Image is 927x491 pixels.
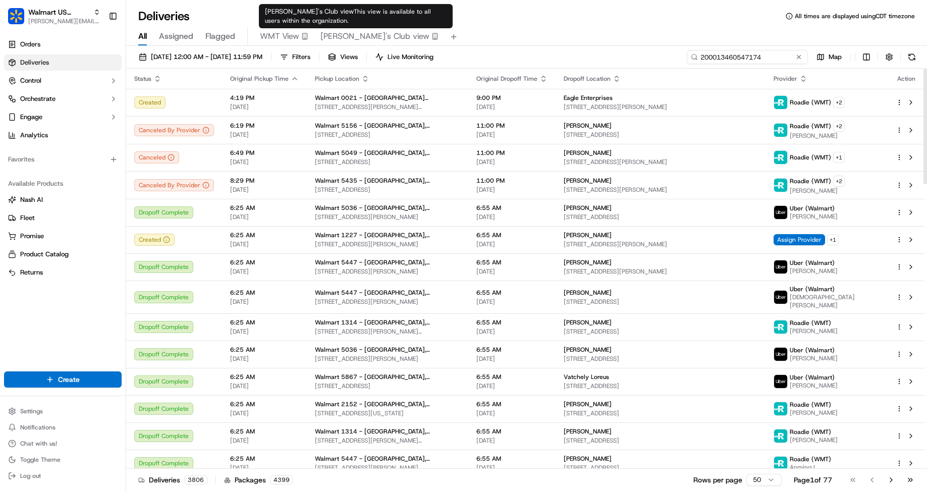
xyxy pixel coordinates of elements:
[315,131,460,139] span: [STREET_ADDRESS]
[905,50,919,64] button: Refresh
[134,179,214,191] button: Canceled By Provider
[315,382,460,390] span: [STREET_ADDRESS]
[476,204,548,212] span: 6:55 AM
[476,94,548,102] span: 9:00 PM
[476,464,548,472] span: [DATE]
[20,146,77,156] span: Knowledge Base
[564,289,612,297] span: [PERSON_NAME]
[292,52,310,62] span: Filters
[230,437,299,445] span: [DATE]
[134,124,214,136] button: Canceled By Provider
[20,407,43,415] span: Settings
[794,475,832,485] div: Page 1 of 77
[790,153,831,161] span: Roadie (WMT)
[159,30,193,42] span: Assigned
[20,250,69,259] span: Product Catalog
[564,373,609,381] span: Vatchely Loreus
[564,131,757,139] span: [STREET_ADDRESS]
[230,131,299,139] span: [DATE]
[476,318,548,326] span: 6:55 AM
[8,195,118,204] a: Nash AI
[476,346,548,354] span: 6:55 AM
[315,122,460,130] span: Walmart 5156 - [GEOGRAPHIC_DATA], [GEOGRAPHIC_DATA]
[315,346,460,354] span: Walmart 5036 - [GEOGRAPHIC_DATA], [GEOGRAPHIC_DATA]
[774,375,787,388] img: uber-new-logo.jpeg
[4,91,122,107] button: Orchestrate
[564,75,611,83] span: Dropoff Location
[564,355,757,363] span: [STREET_ADDRESS]
[476,186,548,194] span: [DATE]
[774,291,787,304] img: uber-new-logo.jpeg
[134,151,179,163] div: Canceled
[476,328,548,336] span: [DATE]
[320,30,429,42] span: [PERSON_NAME]'s Club view
[4,437,122,451] button: Chat with us!
[230,204,299,212] span: 6:25 AM
[100,171,122,179] span: Pylon
[564,346,612,354] span: [PERSON_NAME]
[790,98,831,106] span: Roadie (WMT)
[8,268,118,277] a: Returns
[833,97,845,108] button: +2
[230,240,299,248] span: [DATE]
[790,212,838,221] span: [PERSON_NAME]
[20,195,43,204] span: Nash AI
[833,152,845,163] button: +1
[230,158,299,166] span: [DATE]
[476,400,548,408] span: 6:55 AM
[564,177,612,185] span: [PERSON_NAME]
[315,318,460,326] span: Walmart 1314 - [GEOGRAPHIC_DATA], [GEOGRAPHIC_DATA]
[20,456,61,464] span: Toggle Theme
[6,142,81,160] a: 📗Knowledge Base
[85,147,93,155] div: 💻
[259,4,453,28] div: [PERSON_NAME]'s Club view
[833,121,845,132] button: +2
[564,455,612,463] span: [PERSON_NAME]
[790,122,831,130] span: Roadie (WMT)
[4,54,122,71] a: Deliveries
[564,328,757,336] span: [STREET_ADDRESS]
[315,186,460,194] span: [STREET_ADDRESS]
[315,437,460,445] span: [STREET_ADDRESS][PERSON_NAME][PERSON_NAME]
[315,464,460,472] span: [STREET_ADDRESS][PERSON_NAME]
[323,50,362,64] button: Views
[774,320,787,334] img: roadie-logo-v2.jpg
[230,122,299,130] span: 6:19 PM
[790,381,838,390] span: [PERSON_NAME]
[230,382,299,390] span: [DATE]
[4,192,122,208] button: Nash AI
[230,355,299,363] span: [DATE]
[774,402,787,415] img: roadie-logo-v2.jpg
[315,328,460,336] span: [STREET_ADDRESS][PERSON_NAME][PERSON_NAME]
[315,94,460,102] span: Walmart 0021 - [GEOGRAPHIC_DATA][PERSON_NAME], [GEOGRAPHIC_DATA]
[20,40,40,49] span: Orders
[476,427,548,435] span: 6:55 AM
[172,99,184,112] button: Start new chat
[4,73,122,89] button: Control
[476,409,548,417] span: [DATE]
[790,267,838,275] span: [PERSON_NAME]
[564,240,757,248] span: [STREET_ADDRESS][PERSON_NAME]
[28,17,100,25] button: [PERSON_NAME][EMAIL_ADDRESS][PERSON_NAME][DOMAIN_NAME]
[774,429,787,443] img: roadie-logo-v2.jpg
[476,240,548,248] span: [DATE]
[790,319,831,327] span: Roadie (WMT)
[20,113,42,122] span: Engage
[476,177,548,185] span: 11:00 PM
[8,232,118,241] a: Promise
[812,50,846,64] button: Map
[790,204,835,212] span: Uber (Walmart)
[138,8,190,24] h1: Deliveries
[4,109,122,125] button: Engage
[388,52,433,62] span: Live Monitoring
[4,420,122,434] button: Notifications
[790,327,838,335] span: [PERSON_NAME]
[315,409,460,417] span: [STREET_ADDRESS][US_STATE]
[564,464,757,472] span: [STREET_ADDRESS]
[4,228,122,244] button: Promise
[790,401,831,409] span: Roadie (WMT)
[476,373,548,381] span: 6:55 AM
[476,437,548,445] span: [DATE]
[564,318,612,326] span: [PERSON_NAME]
[564,122,612,130] span: [PERSON_NAME]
